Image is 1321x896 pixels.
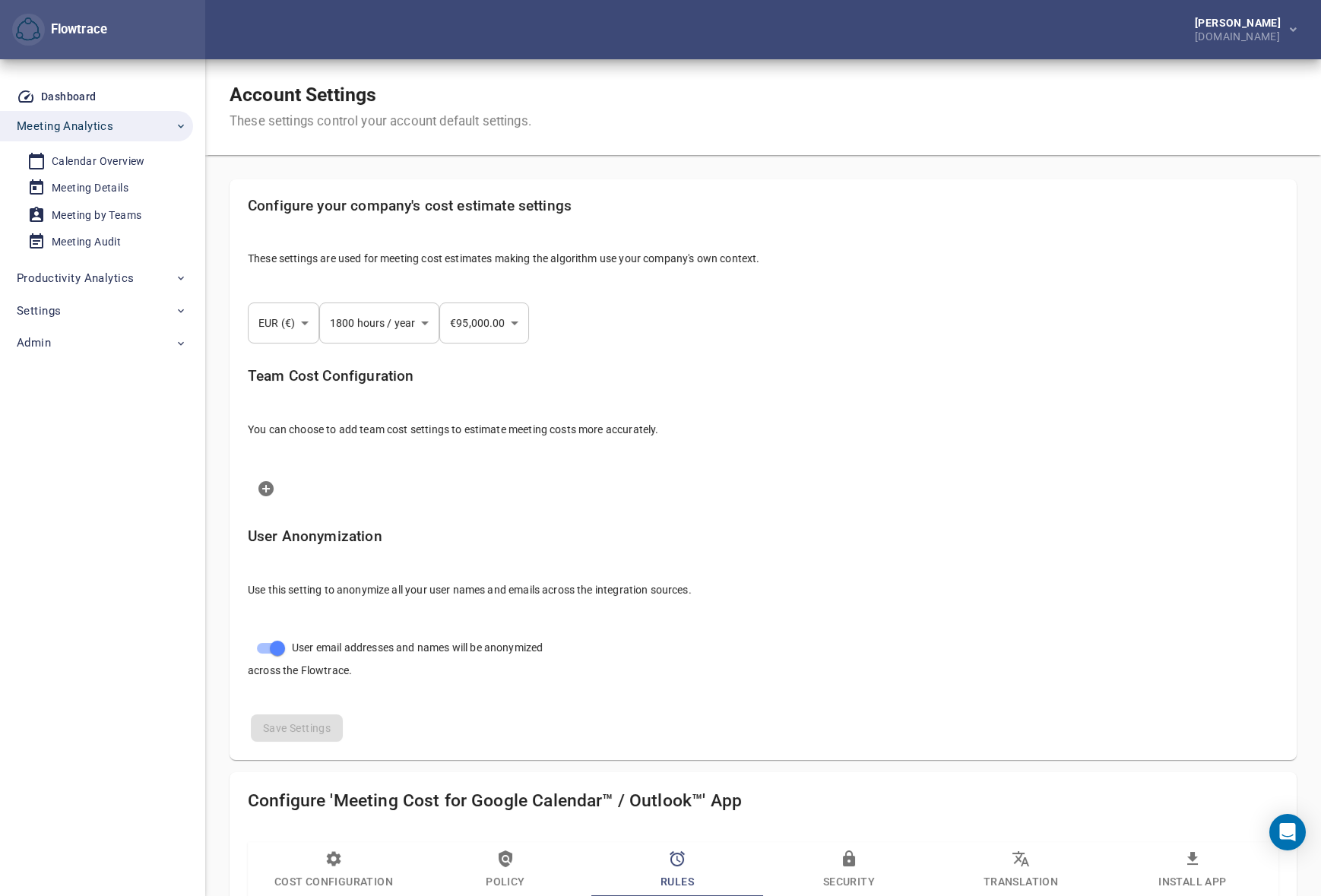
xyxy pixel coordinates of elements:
div: Meeting Details [52,179,128,198]
span: Productivity Analytics [17,268,134,288]
button: [PERSON_NAME][DOMAIN_NAME] [1171,13,1309,46]
div: These settings control your account default settings. [230,112,531,131]
img: Flowtrace [16,17,40,42]
p: You can choose to add team cost settings to estimate meeting costs more accurately. [248,422,1278,437]
div: You can define here team average values to get more accurate estimates across your organization. ... [236,356,1291,461]
div: Meeting by Teams [52,206,141,225]
span: Install App [1116,850,1269,891]
div: EUR (€) [248,302,319,344]
h4: Configure 'Meeting Cost for Google Calendar™ / Outlook™' App [248,790,1278,811]
button: Add new item [248,470,284,507]
div: [PERSON_NAME] [1195,17,1287,28]
span: Translation [944,850,1098,891]
div: Flowtrace [45,21,107,39]
div: Calendar Overview [52,152,145,171]
div: €95,000.00 [439,302,529,344]
button: Flowtrace [12,14,45,46]
div: Meeting Audit [52,233,121,252]
span: Admin [17,333,51,353]
div: Flowtrace [12,14,107,46]
span: Settings [17,301,61,321]
div: [DOMAIN_NAME] [1195,28,1287,42]
div: 1800 hours / year [319,302,439,344]
div: Open Intercom Messenger [1269,814,1306,850]
h5: User Anonymization [248,528,1278,546]
span: Policy [429,850,582,891]
p: Use this setting to anonymize all your user names and emails across the integration sources. [248,582,1278,597]
span: Security [772,850,926,891]
h5: Team Cost Configuration [248,368,1278,385]
span: Cost Configuration [257,850,410,891]
p: These settings are used for meeting cost estimates making the algorithm use your company's own co... [248,251,1278,266]
div: User email addresses and names will be anonymized across the Flowtrace. [236,622,588,690]
h5: Configure your company's cost estimate settings [248,198,1278,215]
div: Dashboard [41,87,97,106]
span: Rules [600,850,754,891]
span: Meeting Analytics [17,116,113,136]
h1: Account Settings [230,84,531,106]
